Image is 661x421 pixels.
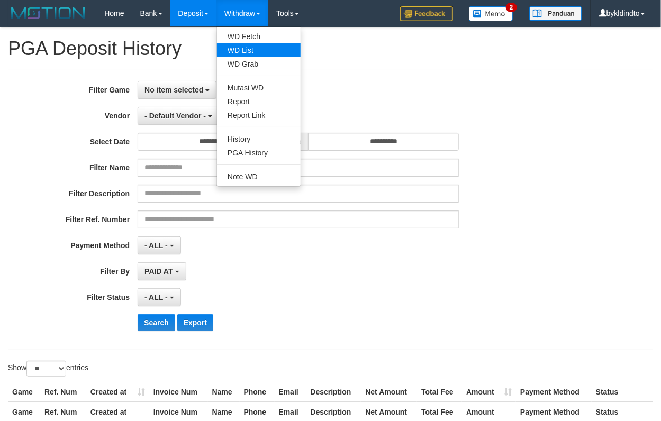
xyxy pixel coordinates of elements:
[8,382,40,402] th: Game
[217,81,301,95] a: Mutasi WD
[417,382,462,402] th: Total Fee
[144,241,168,250] span: - ALL -
[149,382,208,402] th: Invoice Num
[26,361,66,377] select: Showentries
[177,314,213,331] button: Export
[138,236,180,254] button: - ALL -
[240,382,275,402] th: Phone
[361,382,417,402] th: Net Amount
[144,112,206,120] span: - Default Vendor -
[529,6,582,21] img: panduan.png
[40,382,86,402] th: Ref. Num
[217,43,301,57] a: WD List
[138,262,186,280] button: PAID AT
[217,146,301,160] a: PGA History
[592,382,653,402] th: Status
[8,38,653,59] h1: PGA Deposit History
[217,108,301,122] a: Report Link
[217,30,301,43] a: WD Fetch
[138,314,175,331] button: Search
[275,382,306,402] th: Email
[138,81,216,99] button: No item selected
[469,6,513,21] img: Button%20Memo.svg
[138,288,180,306] button: - ALL -
[8,361,88,377] label: Show entries
[144,293,168,301] span: - ALL -
[306,382,361,402] th: Description
[516,382,592,402] th: Payment Method
[217,170,301,184] a: Note WD
[208,382,240,402] th: Name
[217,95,301,108] a: Report
[462,382,516,402] th: Amount
[400,6,453,21] img: Feedback.jpg
[144,267,173,276] span: PAID AT
[144,86,203,94] span: No item selected
[86,382,149,402] th: Created at
[8,5,88,21] img: MOTION_logo.png
[506,3,517,12] span: 2
[217,132,301,146] a: History
[217,57,301,71] a: WD Grab
[138,107,219,125] button: - Default Vendor -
